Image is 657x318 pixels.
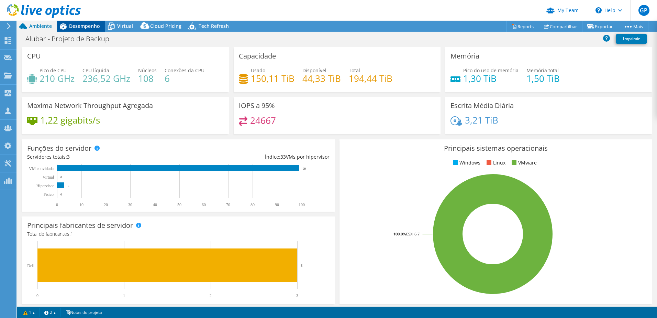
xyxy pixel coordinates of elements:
[79,202,83,207] text: 10
[67,153,70,160] span: 3
[70,231,73,237] span: 1
[22,35,120,43] h1: Alubar - Projeto de Backup
[526,75,560,82] h4: 1,50 TiB
[36,293,38,298] text: 0
[618,21,648,32] a: Mais
[296,293,298,298] text: 3
[27,263,34,268] text: Dell
[128,202,132,207] text: 30
[250,202,255,207] text: 80
[27,222,133,229] h3: Principais fabricantes de servidor
[202,202,206,207] text: 60
[251,75,294,82] h4: 150,11 TiB
[539,21,582,32] a: Compartilhar
[463,75,519,82] h4: 1,30 TiB
[451,159,480,167] li: Windows
[36,183,54,188] text: Hipervisor
[60,308,107,317] a: Notas do projeto
[199,23,229,29] span: Tech Refresh
[165,75,204,82] h4: 6
[302,67,326,74] span: Disponível
[302,75,341,82] h4: 44,33 TiB
[29,166,54,171] text: VM convidada
[19,308,40,317] a: 1
[27,153,178,161] div: Servidores totais:
[27,102,153,109] h3: Maxima Network Throughput Agregada
[406,231,420,236] tspan: ESXi 6.7
[506,21,539,32] a: Reports
[275,202,279,207] text: 90
[177,202,181,207] text: 50
[349,67,360,74] span: Total
[616,34,647,44] a: Imprimir
[345,145,647,152] h3: Principais sistemas operacionais
[82,67,109,74] span: CPU líquida
[104,202,108,207] text: 20
[43,175,54,180] text: Virtual
[150,23,181,29] span: Cloud Pricing
[68,184,69,188] text: 3
[117,23,133,29] span: Virtual
[210,293,212,298] text: 2
[153,202,157,207] text: 40
[450,52,479,60] h3: Memória
[463,67,519,74] span: Pico do uso de memória
[510,159,537,167] li: VMware
[40,116,100,124] h4: 1,22 gigabits/s
[250,117,276,124] h4: 24667
[301,263,303,267] text: 3
[226,202,230,207] text: 70
[303,167,306,170] text: 99
[123,293,125,298] text: 1
[485,159,505,167] li: Linux
[251,67,265,74] span: Usado
[638,5,649,16] span: GP
[27,52,41,60] h3: CPU
[465,116,498,124] h4: 3,21 TiB
[595,7,602,13] svg: \n
[29,23,52,29] span: Ambiente
[27,230,330,238] h4: Total de fabricantes:
[526,67,559,74] span: Memória total
[393,231,406,236] tspan: 100.0%
[178,153,330,161] div: Índice: VMs por hipervisor
[40,308,61,317] a: 2
[239,52,276,60] h3: Capacidade
[582,21,618,32] a: Exportar
[138,67,157,74] span: Núcleos
[27,145,91,152] h3: Funções do servidor
[69,23,100,29] span: Desempenho
[450,102,514,109] h3: Escrita Média Diária
[56,202,58,207] text: 0
[82,75,130,82] h4: 236,52 GHz
[60,193,62,196] text: 0
[40,67,67,74] span: Pico de CPU
[40,75,75,82] h4: 210 GHz
[165,67,204,74] span: Conexões da CPU
[349,75,392,82] h4: 194,44 TiB
[239,102,275,109] h3: IOPS a 95%
[280,153,286,160] span: 33
[60,176,62,179] text: 0
[299,202,305,207] text: 100
[138,75,157,82] h4: 108
[44,192,54,197] tspan: Físico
